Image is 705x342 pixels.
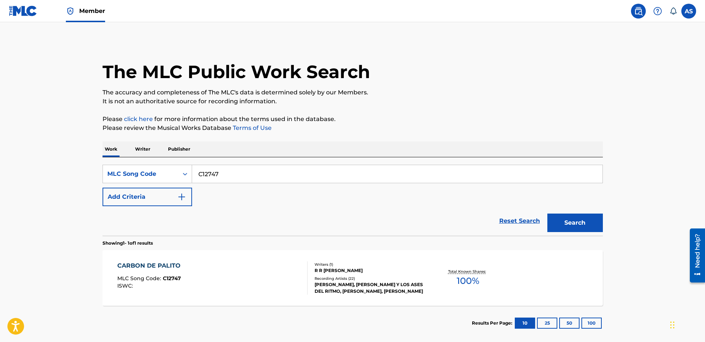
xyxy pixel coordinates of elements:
[315,262,426,267] div: Writers ( 1 )
[103,250,603,306] a: CARBON DE PALITOMLC Song Code:C12747ISWC:Writers (1)R R [PERSON_NAME]Recording Artists (22)[PERSO...
[670,314,675,336] div: Drag
[103,188,192,206] button: Add Criteria
[107,170,174,178] div: MLC Song Code
[547,214,603,232] button: Search
[472,320,514,326] p: Results Per Page:
[117,282,135,289] span: ISWC :
[133,141,152,157] p: Writer
[669,7,677,15] div: Notifications
[650,4,665,19] div: Help
[496,213,544,229] a: Reset Search
[177,192,186,201] img: 9d2ae6d4665cec9f34b9.svg
[457,274,479,288] span: 100 %
[103,97,603,106] p: It is not an authoritative source for recording information.
[634,7,643,16] img: search
[103,165,603,236] form: Search Form
[315,281,426,295] div: [PERSON_NAME], [PERSON_NAME] Y LOS ASES DEL RITMO, [PERSON_NAME], [PERSON_NAME]
[117,275,163,282] span: MLC Song Code :
[315,267,426,274] div: R R [PERSON_NAME]
[448,269,488,274] p: Total Known Shares:
[103,115,603,124] p: Please for more information about the terms used in the database.
[631,4,646,19] a: Public Search
[103,61,370,83] h1: The MLC Public Work Search
[684,226,705,285] iframe: Resource Center
[117,261,184,270] div: CARBON DE PALITO
[653,7,662,16] img: help
[166,141,192,157] p: Publisher
[9,6,37,16] img: MLC Logo
[103,240,153,247] p: Showing 1 - 1 of 1 results
[515,318,535,329] button: 10
[537,318,557,329] button: 25
[103,124,603,133] p: Please review the Musical Works Database
[103,88,603,97] p: The accuracy and completeness of The MLC's data is determined solely by our Members.
[163,275,181,282] span: C12747
[103,141,120,157] p: Work
[124,115,153,123] a: click here
[231,124,272,131] a: Terms of Use
[315,276,426,281] div: Recording Artists ( 22 )
[581,318,602,329] button: 100
[66,7,75,16] img: Top Rightsholder
[559,318,580,329] button: 50
[668,306,705,342] iframe: Chat Widget
[79,7,105,15] span: Member
[681,4,696,19] div: User Menu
